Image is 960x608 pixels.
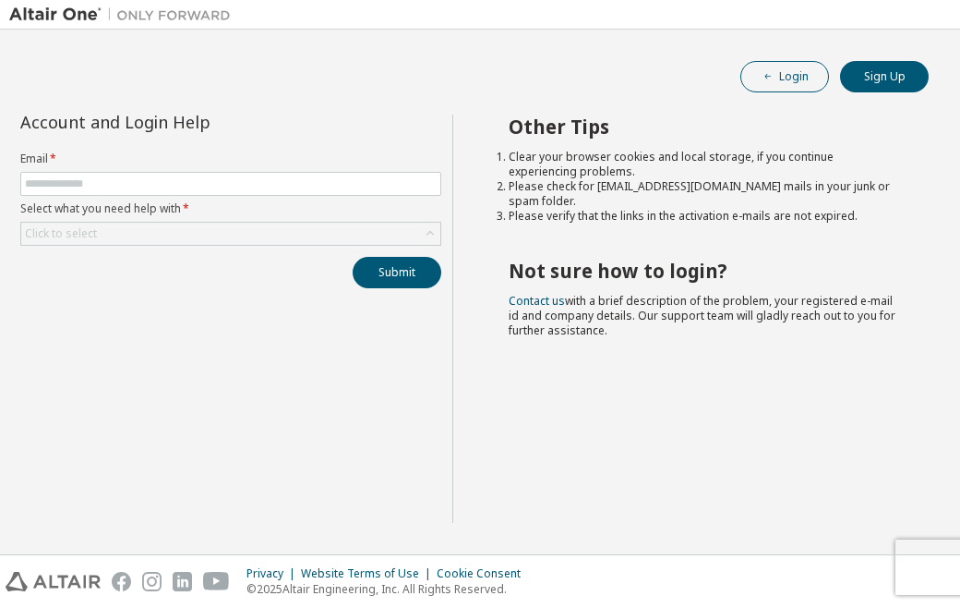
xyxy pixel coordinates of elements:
span: with a brief description of the problem, your registered e-mail id and company details. Our suppo... [509,293,895,338]
label: Email [20,152,441,166]
img: altair_logo.svg [6,572,101,591]
a: Contact us [509,293,565,309]
img: facebook.svg [112,572,131,591]
button: Sign Up [840,61,929,92]
p: © 2025 Altair Engineering, Inc. All Rights Reserved. [246,581,532,597]
button: Login [740,61,829,92]
h2: Other Tips [509,115,895,139]
img: Altair One [9,6,240,24]
label: Select what you need help with [20,201,441,216]
li: Please verify that the links in the activation e-mails are not expired. [509,209,895,224]
div: Privacy [246,566,301,581]
div: Website Terms of Use [301,566,437,581]
button: Submit [353,257,441,288]
img: linkedin.svg [173,572,192,591]
div: Click to select [21,223,440,245]
li: Clear your browser cookies and local storage, if you continue experiencing problems. [509,150,895,179]
img: youtube.svg [203,572,230,591]
h2: Not sure how to login? [509,259,895,283]
li: Please check for [EMAIL_ADDRESS][DOMAIN_NAME] mails in your junk or spam folder. [509,179,895,209]
img: instagram.svg [142,572,162,591]
div: Click to select [25,226,97,241]
div: Cookie Consent [437,566,532,581]
div: Account and Login Help [20,115,357,129]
